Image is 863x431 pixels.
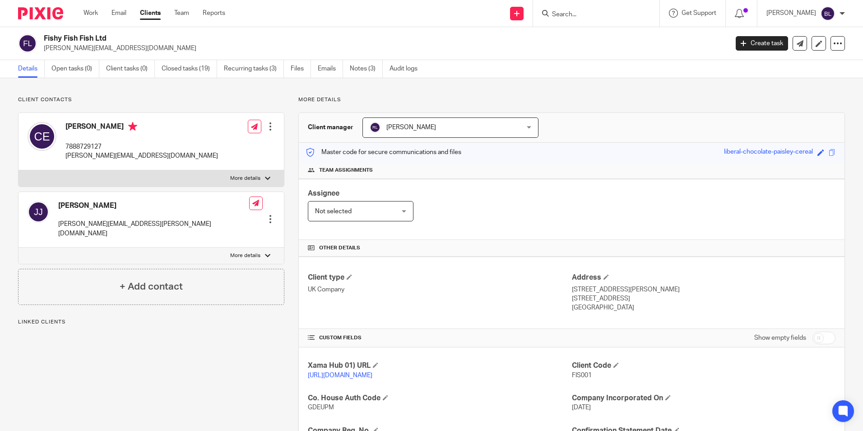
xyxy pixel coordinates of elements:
h2: Fishy Fish Fish Ltd [44,34,586,43]
a: Files [291,60,311,78]
span: [PERSON_NAME] [386,124,436,131]
p: [PERSON_NAME][EMAIL_ADDRESS][PERSON_NAME][DOMAIN_NAME] [58,220,249,238]
p: [STREET_ADDRESS] [572,294,835,303]
h4: + Add contact [120,280,183,294]
p: [STREET_ADDRESS][PERSON_NAME] [572,285,835,294]
img: svg%3E [821,6,835,21]
p: [PERSON_NAME][EMAIL_ADDRESS][DOMAIN_NAME] [65,151,218,160]
img: svg%3E [28,201,49,223]
a: Open tasks (0) [51,60,99,78]
h4: CUSTOM FIELDS [308,334,571,342]
span: [DATE] [572,404,591,411]
a: Client tasks (0) [106,60,155,78]
p: [PERSON_NAME][EMAIL_ADDRESS][DOMAIN_NAME] [44,44,722,53]
h4: Address [572,273,835,282]
span: Not selected [315,208,352,215]
p: UK Company [308,285,571,294]
span: GDEUPM [308,404,334,411]
p: Master code for secure communications and files [306,148,461,157]
a: Recurring tasks (3) [224,60,284,78]
a: Work [84,9,98,18]
span: FIS001 [572,372,592,379]
p: [PERSON_NAME] [766,9,816,18]
div: liberal-chocolate-paisley-cereal [724,147,813,158]
a: Team [174,9,189,18]
a: Clients [140,9,161,18]
p: Client contacts [18,96,284,103]
p: More details [298,96,845,103]
span: Other details [319,244,360,252]
img: svg%3E [28,122,56,151]
a: Audit logs [390,60,424,78]
p: More details [230,175,260,182]
h4: [PERSON_NAME] [58,201,249,211]
span: Team assignments [319,167,373,174]
i: Primary [128,122,137,131]
input: Search [551,11,632,19]
a: Email [111,9,126,18]
h4: Xama Hub 01) URL [308,361,571,370]
label: Show empty fields [754,333,806,342]
a: Notes (3) [350,60,383,78]
h4: Co. House Auth Code [308,394,571,403]
p: Linked clients [18,319,284,326]
span: Assignee [308,190,339,197]
h4: [PERSON_NAME] [65,122,218,133]
a: Reports [203,9,225,18]
a: Create task [736,36,788,51]
h4: Client type [308,273,571,282]
a: Closed tasks (19) [162,60,217,78]
span: Get Support [682,10,716,16]
a: [URL][DOMAIN_NAME] [308,372,372,379]
a: Details [18,60,45,78]
img: Pixie [18,7,63,19]
img: svg%3E [370,122,380,133]
h3: Client manager [308,123,353,132]
img: svg%3E [18,34,37,53]
p: More details [230,252,260,259]
h4: Company Incorporated On [572,394,835,403]
p: 7888729127 [65,142,218,151]
a: Emails [318,60,343,78]
p: [GEOGRAPHIC_DATA] [572,303,835,312]
h4: Client Code [572,361,835,370]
